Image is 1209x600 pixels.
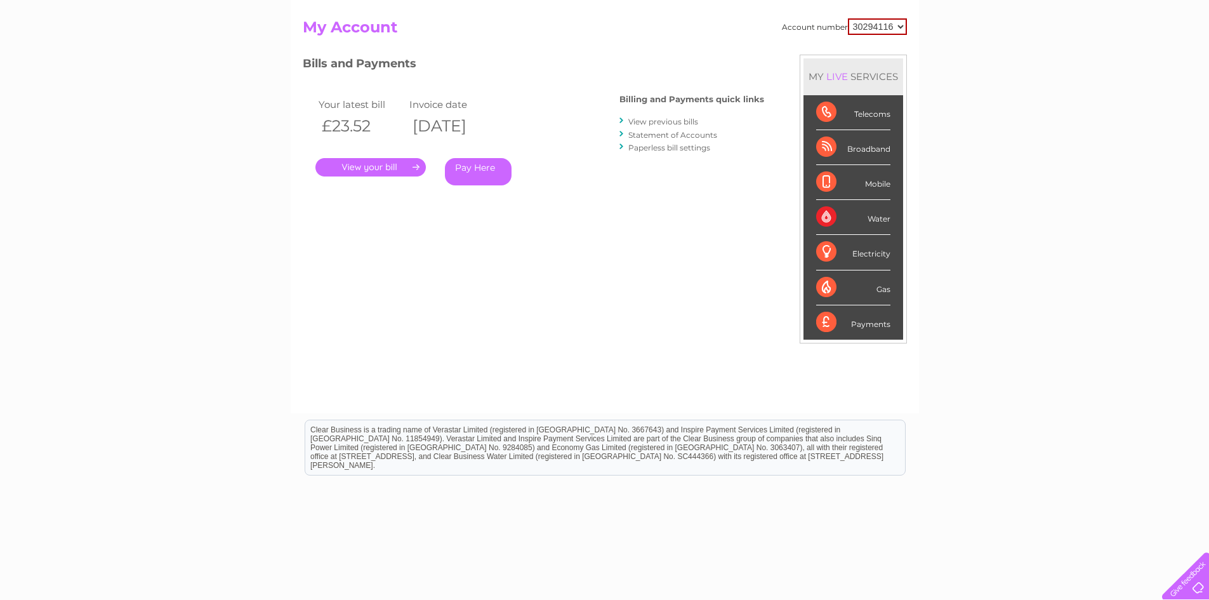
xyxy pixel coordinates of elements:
div: LIVE [824,70,850,83]
a: Log out [1167,54,1197,63]
div: Electricity [816,235,890,270]
th: [DATE] [406,113,498,139]
td: Your latest bill [315,96,407,113]
div: Payments [816,305,890,340]
a: Telecoms [1053,54,1091,63]
a: Statement of Accounts [628,130,717,140]
a: View previous bills [628,117,698,126]
img: logo.png [43,33,107,72]
div: Mobile [816,165,890,200]
td: Invoice date [406,96,498,113]
a: Water [986,54,1010,63]
div: Account number [782,18,907,35]
div: Broadband [816,130,890,165]
h4: Billing and Payments quick links [619,95,764,104]
th: £23.52 [315,113,407,139]
div: Water [816,200,890,235]
div: Clear Business is a trading name of Verastar Limited (registered in [GEOGRAPHIC_DATA] No. 3667643... [305,7,905,62]
a: Paperless bill settings [628,143,710,152]
a: Contact [1125,54,1156,63]
a: Pay Here [445,158,512,185]
div: Gas [816,270,890,305]
h2: My Account [303,18,907,43]
div: MY SERVICES [803,58,903,95]
a: . [315,158,426,177]
a: Energy [1017,54,1045,63]
a: Blog [1099,54,1117,63]
a: 0333 014 3131 [970,6,1057,22]
h3: Bills and Payments [303,55,764,77]
div: Telecoms [816,95,890,130]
